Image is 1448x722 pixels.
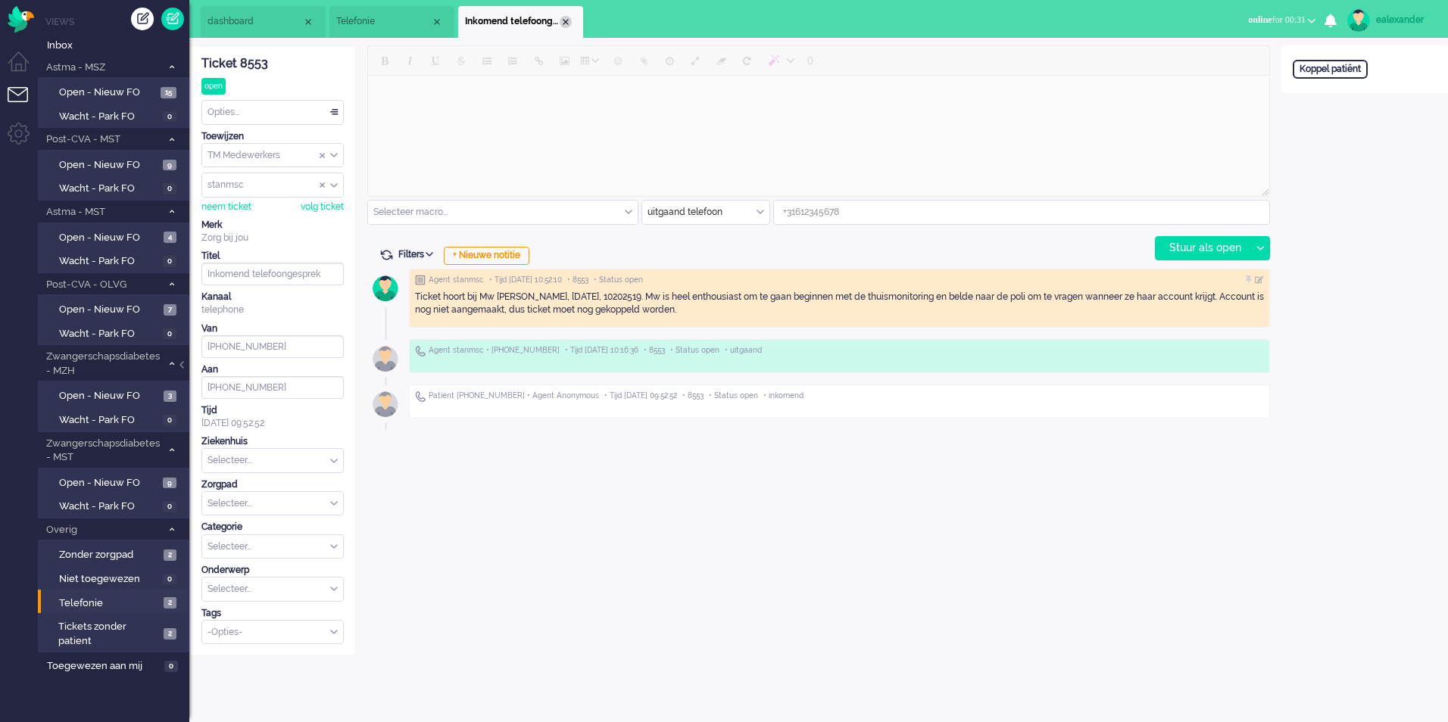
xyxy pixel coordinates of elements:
[164,661,178,672] span: 0
[201,55,344,73] div: Ticket 8553
[201,201,251,213] div: neem ticket
[47,659,160,674] span: Toegewezen aan mij
[709,391,758,401] span: • Status open
[302,16,314,28] div: Close tab
[594,275,643,285] span: • Status open
[444,247,529,265] div: + Nieuwe notitie
[59,327,159,341] span: Wacht - Park FO
[415,391,426,402] img: ic_telephone_grey.svg
[208,15,302,28] span: dashboard
[44,437,161,465] span: Zwangerschapsdiabetes - MST
[163,256,176,267] span: 0
[59,231,160,245] span: Open - Nieuw FO
[8,10,34,21] a: Omnidesk
[415,345,426,356] img: ic_telephone_grey.svg
[44,179,188,196] a: Wacht - Park FO 0
[163,478,176,489] span: 9
[201,6,326,38] li: Dashboard
[163,328,176,340] span: 0
[131,8,154,30] div: Creëer ticket
[201,291,344,303] div: Kanaal
[44,107,188,124] a: Wacht - Park FO 0
[201,620,344,645] div: Select Tags
[163,111,176,123] span: 0
[763,391,804,401] span: • inkomend
[201,607,344,620] div: Tags
[59,86,157,100] span: Open - Nieuw FO
[44,156,188,173] a: Open - Nieuw FO 9
[161,8,184,30] a: Quick Ticket
[201,78,226,95] div: open
[644,345,665,356] span: • 8553
[47,39,189,53] span: Inbox
[201,219,344,232] div: Merk
[201,564,344,577] div: Onderwerp
[367,269,404,307] img: avatar
[8,87,42,121] li: Tickets menu
[201,376,344,399] input: +31612345678
[44,300,188,317] a: Open - Nieuw FO 7
[45,15,189,28] li: Views
[44,594,188,611] a: Telefonie 2
[560,16,572,28] div: Close tab
[1293,60,1368,79] div: Koppel patiënt
[201,521,344,534] div: Categorie
[44,411,188,428] a: Wacht - Park FO 0
[367,385,404,423] img: avatar
[8,51,42,86] li: Dashboard menu
[201,303,344,316] div: telephone
[44,325,188,341] a: Wacht - Park FO 0
[1248,14,1272,25] span: online
[44,205,161,219] span: Astma - MST
[59,499,159,514] span: Wacht - Park FO
[682,391,704,401] span: • 8553
[465,15,560,28] span: Inkomend telefoongesprek
[201,363,344,376] div: Aan
[44,618,188,648] a: Tickets zonder patient 2
[59,389,160,403] span: Open - Nieuw FO
[163,574,176,585] span: 0
[6,6,895,33] body: Rich Text Area. Press ALT-0 for help.
[329,6,454,38] li: View
[58,620,159,648] span: Tickets zonder patient
[44,546,188,562] a: Zonder zorgpad 2
[44,278,161,292] span: Post-CVA - OLVG
[774,201,1269,224] input: +31612345678
[415,291,1264,316] div: Ticket hoort bij Mw [PERSON_NAME], [DATE], 10202519. Mw is heel enthousiast om te gaan beginnen m...
[59,413,159,428] span: Wacht - Park FO
[201,130,344,143] div: Toewijzen
[1347,9,1370,32] img: avatar
[8,6,34,33] img: flow_omnibird.svg
[201,404,344,417] div: Tijd
[1344,9,1433,32] a: ealexander
[725,345,762,356] span: • uitgaand
[458,6,583,38] li: 8553
[59,182,159,196] span: Wacht - Park FO
[1248,14,1306,25] span: for 00:31
[59,572,159,587] span: Niet toegewezen
[164,549,176,561] span: 2
[201,478,344,491] div: Zorgpad
[201,173,344,198] div: Assign User
[489,275,562,285] span: • Tijd [DATE] 10:52:10
[604,391,677,401] span: • Tijd [DATE] 09:52:52
[1239,5,1325,38] li: onlinefor 00:31
[1156,237,1250,260] div: Stuur als open
[164,597,176,608] span: 2
[44,350,161,378] span: Zwangerschapsdiabetes - MZH
[59,596,160,611] span: Telefonie
[44,497,188,514] a: Wacht - Park FO 0
[1239,9,1325,31] button: onlinefor 00:31
[164,232,176,243] span: 4
[59,254,159,269] span: Wacht - Park FO
[44,657,189,674] a: Toegewezen aan mij 0
[163,183,176,195] span: 0
[201,322,344,335] div: Van
[44,36,189,53] a: Inbox
[44,474,188,490] a: Open - Nieuw FO 9
[201,232,344,244] div: Zorg bij jou
[398,249,438,260] span: Filters
[163,160,176,171] span: 9
[44,570,188,587] a: Niet toegewezen 0
[163,415,176,426] span: 0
